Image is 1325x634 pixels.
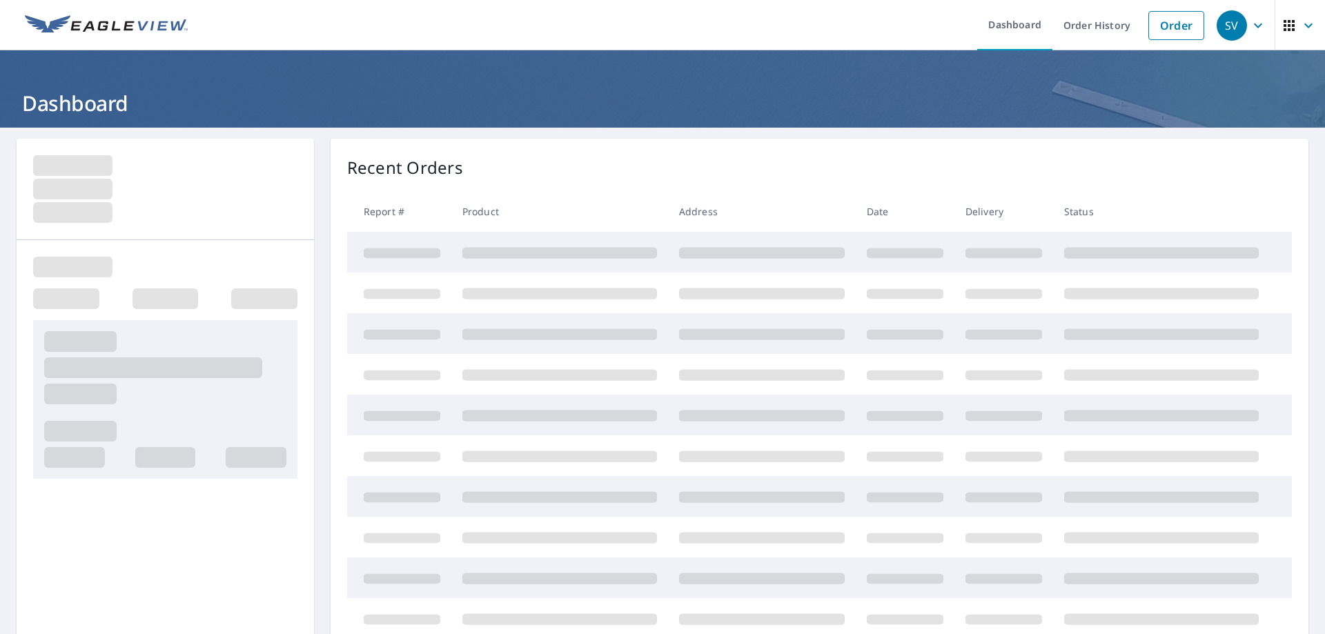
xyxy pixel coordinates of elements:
th: Address [668,191,856,232]
p: Recent Orders [347,155,463,180]
th: Delivery [954,191,1053,232]
h1: Dashboard [17,89,1308,117]
th: Product [451,191,668,232]
img: EV Logo [25,15,188,36]
th: Report # [347,191,451,232]
div: SV [1217,10,1247,41]
a: Order [1148,11,1204,40]
th: Date [856,191,954,232]
th: Status [1053,191,1270,232]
